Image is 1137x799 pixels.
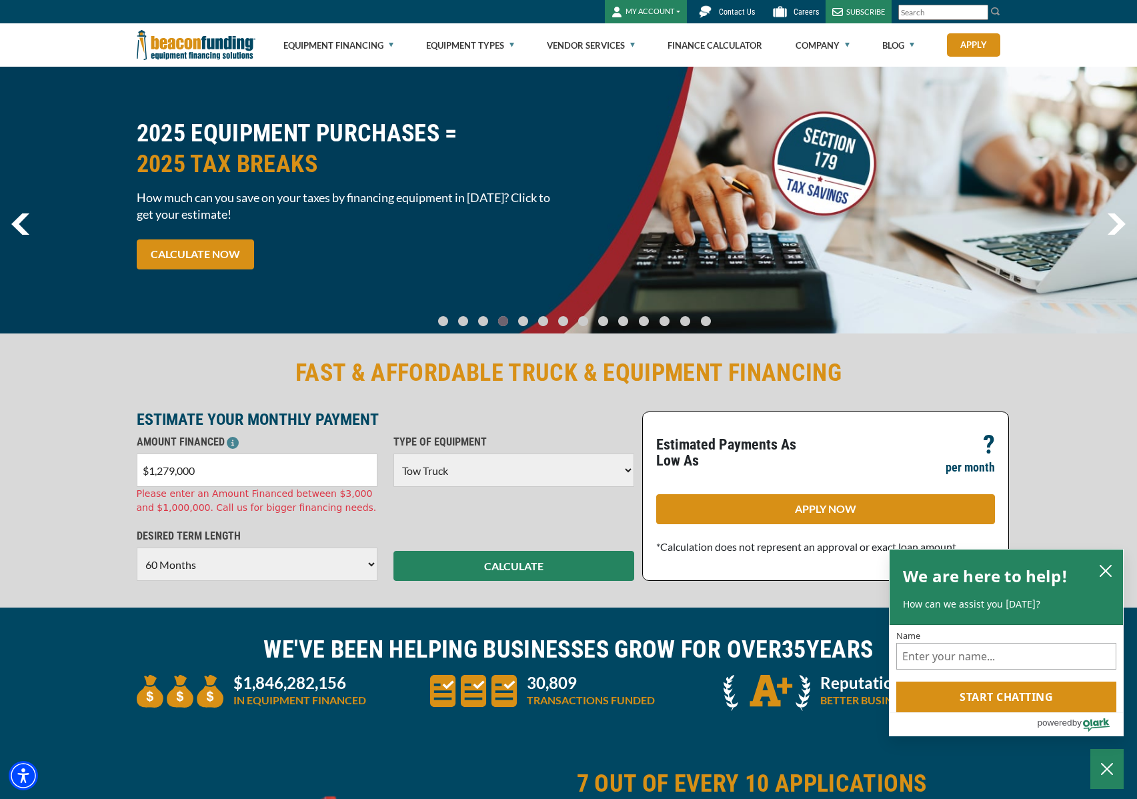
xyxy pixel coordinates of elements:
img: Search [990,6,1001,17]
button: Close Chatbox [1090,749,1124,789]
a: Go To Slide 6 [555,315,572,327]
span: powered [1037,714,1072,731]
p: BETTER BUSINESS BUREAU [820,692,956,708]
span: Careers [794,7,819,17]
p: 30,809 [527,675,655,691]
button: Start chatting [896,682,1116,712]
span: *Calculation does not represent an approval or exact loan amount. [656,540,958,553]
a: CALCULATE NOW [137,239,254,269]
img: three document icons to convery large amount of transactions funded [430,675,517,707]
button: close chatbox [1095,561,1116,580]
p: DESIRED TERM LENGTH [137,528,377,544]
a: Go To Slide 4 [515,315,531,327]
a: next [1107,213,1126,235]
span: Contact Us [719,7,755,17]
p: Estimated Payments As Low As [656,437,818,469]
div: Accessibility Menu [9,761,38,790]
a: Go To Slide 7 [576,315,592,327]
h2: We are here to help! [903,563,1068,590]
label: Name [896,632,1116,640]
input: Search [898,5,988,20]
p: IN EQUIPMENT FINANCED [233,692,366,708]
input: $0 [137,454,377,487]
img: Left Navigator [11,213,29,235]
a: Clear search text [974,7,985,18]
p: Reputation [820,675,956,691]
a: Go To Slide 1 [455,315,471,327]
a: previous [11,213,29,235]
a: Vendor Services [547,24,635,67]
p: AMOUNT FINANCED [137,434,377,450]
p: TRANSACTIONS FUNDED [527,692,655,708]
img: Beacon Funding Corporation logo [137,23,255,67]
img: A + icon [724,675,810,711]
p: ? [983,437,995,453]
a: Go To Slide 5 [535,315,551,327]
p: ESTIMATE YOUR MONTHLY PAYMENT [137,412,634,428]
span: How much can you save on your taxes by financing equipment in [DATE]? Click to get your estimate! [137,189,561,223]
a: Go To Slide 11 [656,315,673,327]
a: Equipment Types [426,24,514,67]
a: Go To Slide 13 [698,315,714,327]
p: TYPE OF EQUIPMENT [393,434,634,450]
a: APPLY NOW [656,494,995,524]
button: CALCULATE [393,551,634,581]
span: 35 [782,636,806,664]
a: Go To Slide 0 [435,315,451,327]
h2: 2025 EQUIPMENT PURCHASES = [137,118,561,179]
a: Equipment Financing [283,24,393,67]
a: Go To Slide 12 [677,315,694,327]
a: Company [796,24,850,67]
a: Go To Slide 3 [495,315,511,327]
a: Powered by Olark - open in a new tab [1037,713,1123,736]
div: olark chatbox [889,549,1124,737]
a: Go To Slide 2 [475,315,491,327]
p: How can we assist you [DATE]? [903,598,1110,611]
a: Finance Calculator [668,24,762,67]
div: Please enter an Amount Financed between $3,000 and $1,000,000. Call us for bigger financing needs. [137,487,377,515]
p: $1,846,282,156 [233,675,366,691]
span: 2025 TAX BREAKS [137,149,561,179]
h2: FAST & AFFORDABLE TRUCK & EQUIPMENT FINANCING [137,357,1001,388]
a: Go To Slide 10 [636,315,652,327]
img: three money bags to convey large amount of equipment financed [137,675,223,708]
input: Name [896,643,1116,670]
a: Blog [882,24,914,67]
a: Go To Slide 9 [616,315,632,327]
span: by [1072,714,1082,731]
p: per month [946,460,995,476]
img: Right Navigator [1107,213,1126,235]
a: Apply [947,33,1000,57]
h2: WE'VE BEEN HELPING BUSINESSES GROW FOR OVER YEARS [137,634,1001,665]
a: Go To Slide 8 [596,315,612,327]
